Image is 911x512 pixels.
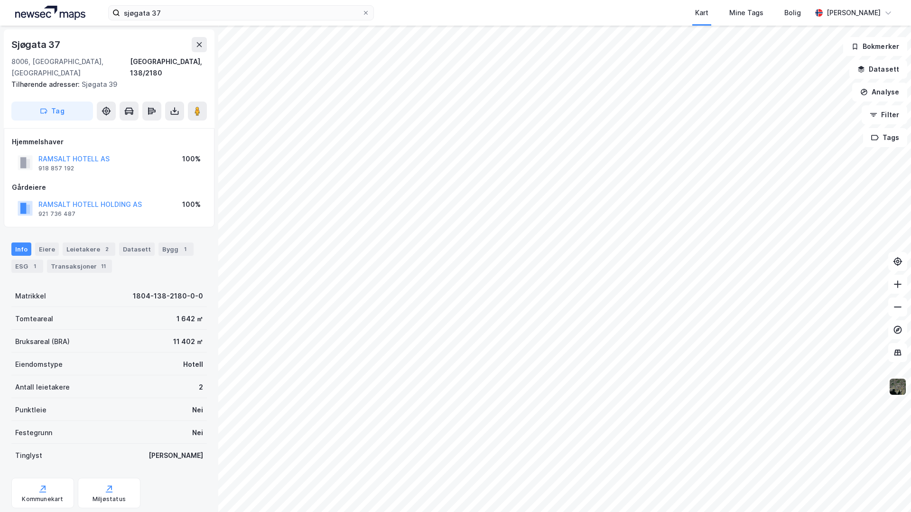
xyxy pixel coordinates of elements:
div: Nei [192,404,203,416]
span: Tilhørende adresser: [11,80,82,88]
div: Eiere [35,242,59,256]
div: Mine Tags [729,7,763,19]
div: Punktleie [15,404,46,416]
div: Festegrunn [15,427,52,438]
div: 100% [182,153,201,165]
div: ESG [11,260,43,273]
div: Matrikkel [15,290,46,302]
img: logo.a4113a55bc3d86da70a041830d287a7e.svg [15,6,85,20]
div: 11 402 ㎡ [173,336,203,347]
div: 8006, [GEOGRAPHIC_DATA], [GEOGRAPHIC_DATA] [11,56,130,79]
img: 9k= [889,378,907,396]
div: 2 [102,244,112,254]
button: Tag [11,102,93,121]
div: [PERSON_NAME] [827,7,881,19]
div: Bolig [784,7,801,19]
div: 1804-138-2180-0-0 [133,290,203,302]
iframe: Chat Widget [864,466,911,512]
button: Analyse [852,83,907,102]
div: Gårdeiere [12,182,206,193]
button: Datasett [849,60,907,79]
div: Bygg [158,242,194,256]
div: Tinglyst [15,450,42,461]
div: Kart [695,7,708,19]
div: Miljøstatus [93,495,126,503]
div: 1 [30,261,39,271]
div: 100% [182,199,201,210]
button: Bokmerker [843,37,907,56]
div: 11 [99,261,108,271]
div: 1 642 ㎡ [177,313,203,325]
div: 921 736 487 [38,210,75,218]
div: Hotell [183,359,203,370]
div: Datasett [119,242,155,256]
div: 918 857 192 [38,165,74,172]
div: [PERSON_NAME] [149,450,203,461]
div: Eiendomstype [15,359,63,370]
button: Filter [862,105,907,124]
div: Antall leietakere [15,382,70,393]
div: Nei [192,427,203,438]
div: Info [11,242,31,256]
div: Sjøgata 39 [11,79,199,90]
div: Kontrollprogram for chat [864,466,911,512]
button: Tags [863,128,907,147]
div: Sjøgata 37 [11,37,62,52]
div: Leietakere [63,242,115,256]
div: Tomteareal [15,313,53,325]
div: Bruksareal (BRA) [15,336,70,347]
div: [GEOGRAPHIC_DATA], 138/2180 [130,56,207,79]
div: 2 [199,382,203,393]
div: Hjemmelshaver [12,136,206,148]
input: Søk på adresse, matrikkel, gårdeiere, leietakere eller personer [120,6,362,20]
div: 1 [180,244,190,254]
div: Kommunekart [22,495,63,503]
div: Transaksjoner [47,260,112,273]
